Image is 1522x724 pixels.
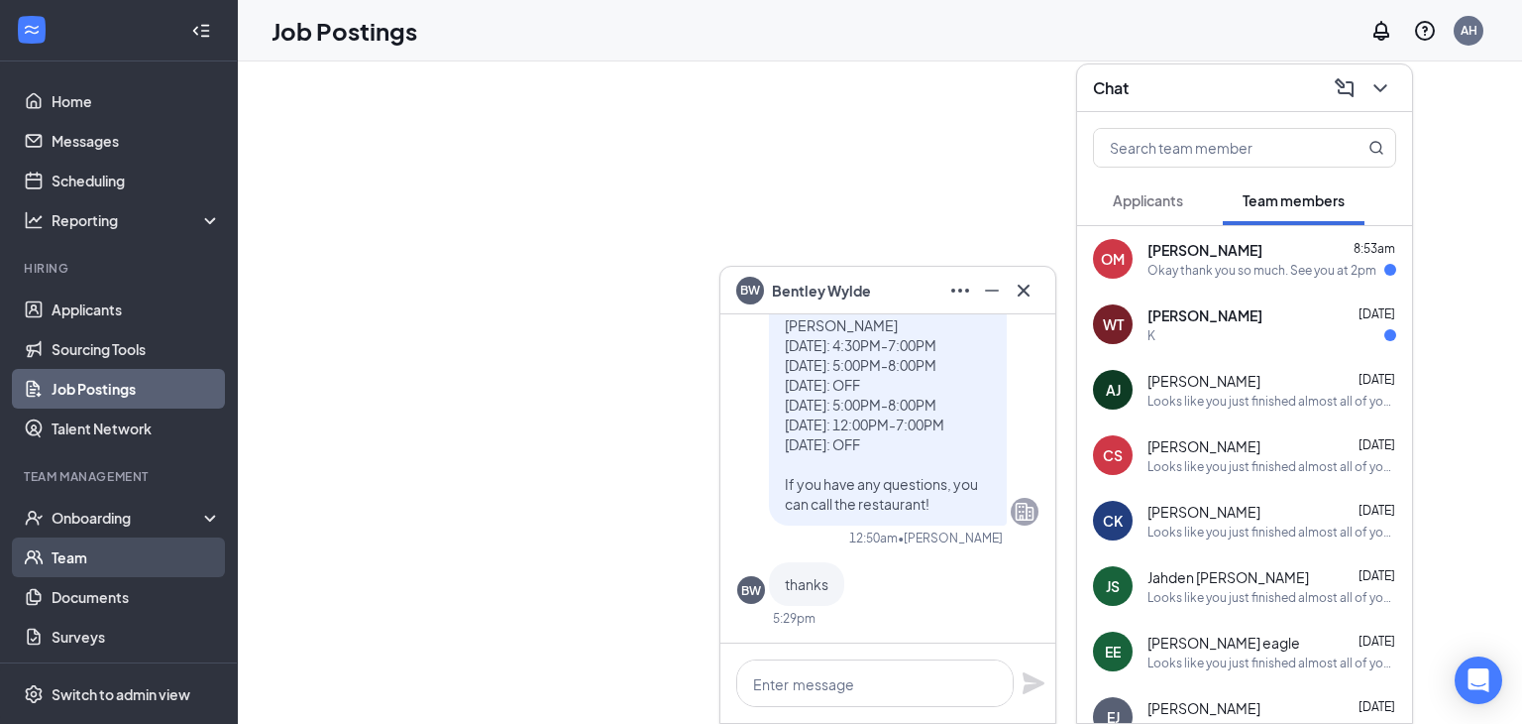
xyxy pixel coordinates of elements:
button: ComposeMessage [1329,72,1360,104]
h1: Job Postings [272,14,417,48]
div: 5:29pm [773,610,815,627]
svg: QuestionInfo [1413,19,1437,43]
svg: Settings [24,684,44,704]
svg: MagnifyingGlass [1368,140,1384,156]
span: [DATE] [1359,503,1395,518]
span: Team members [1243,191,1345,209]
div: Looks like you just finished almost all of your paperwork. Before you can start, I need you to co... [1147,524,1396,541]
svg: Minimize [980,279,1004,302]
span: [DATE] [1359,306,1395,321]
span: [DATE] [1359,372,1395,387]
a: Talent Network [52,409,221,448]
span: • [PERSON_NAME] [898,530,1003,546]
div: BW [741,582,761,599]
a: Team [52,538,221,577]
span: thanks [785,575,828,593]
a: Surveys [52,617,221,657]
svg: Notifications [1369,19,1393,43]
div: 12:50am [849,530,898,546]
span: [PERSON_NAME] [1147,698,1260,718]
span: 8:53am [1354,241,1395,256]
a: Messages [52,121,221,161]
span: [PERSON_NAME] [1147,371,1260,391]
div: Reporting [52,210,222,230]
button: Cross [1008,275,1039,306]
svg: Collapse [191,21,211,41]
svg: WorkstreamLogo [22,20,42,40]
span: [DATE] [1359,634,1395,649]
a: Documents [52,577,221,617]
span: [PERSON_NAME] [1147,240,1262,260]
svg: Cross [1012,279,1035,302]
a: Home [52,81,221,121]
div: Okay thank you so much. See you at 2pm [1147,262,1376,279]
span: [PERSON_NAME] [1147,436,1260,456]
div: CK [1103,511,1123,531]
svg: ChevronDown [1368,76,1392,100]
a: Job Postings [52,369,221,409]
h3: Chat [1093,77,1129,99]
div: Looks like you just finished almost all of your paperwork. Before you can start, I need you to co... [1147,589,1396,606]
div: AH [1461,22,1477,39]
span: [PERSON_NAME] [1147,502,1260,522]
div: K [1147,327,1155,344]
svg: ComposeMessage [1333,76,1357,100]
a: Scheduling [52,161,221,200]
svg: Ellipses [948,279,972,302]
div: Looks like you just finished almost all of your paperwork. Before you can start, I need you to co... [1147,393,1396,410]
span: Bentley Wylde [772,280,871,302]
button: Minimize [976,275,1008,306]
div: WT [1103,314,1124,334]
div: CS [1103,445,1123,465]
div: EE [1105,642,1121,662]
span: [DATE] [1359,699,1395,714]
div: AJ [1106,380,1121,400]
a: Sourcing Tools [52,329,221,369]
svg: Company [1013,500,1036,524]
svg: Analysis [24,210,44,230]
input: Search team member [1094,129,1329,167]
span: [PERSON_NAME] eagle [1147,633,1300,653]
div: Team Management [24,468,217,485]
span: [DATE] [1359,437,1395,452]
div: Hiring [24,260,217,277]
div: Looks like you just finished almost all of your paperwork. Before you can start, I need you to co... [1147,458,1396,475]
svg: UserCheck [24,508,44,528]
svg: Plane [1022,671,1045,695]
button: Ellipses [944,275,976,306]
div: OM [1101,249,1125,269]
div: Open Intercom Messenger [1455,657,1502,704]
span: [PERSON_NAME] [1147,305,1262,325]
div: Looks like you just finished almost all of your paperwork. Before you can start, I need you to co... [1147,655,1396,671]
span: Applicants [1113,191,1183,209]
button: ChevronDown [1364,72,1396,104]
span: [DATE] [1359,568,1395,583]
div: Onboarding [52,508,204,528]
a: Applicants [52,290,221,329]
div: Switch to admin view [52,684,190,704]
div: JS [1106,576,1120,596]
span: Jahden [PERSON_NAME] [1147,567,1309,587]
